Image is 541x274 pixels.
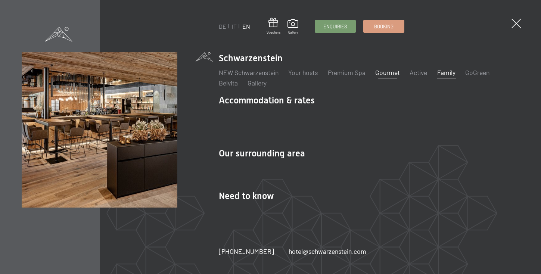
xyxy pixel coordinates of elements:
[248,79,267,87] a: Gallery
[374,23,394,30] span: Booking
[315,20,355,32] a: Enquiries
[410,68,427,77] a: Active
[267,18,280,35] a: Vouchers
[328,68,366,77] a: Premium Spa
[364,20,404,32] a: Booking
[219,79,238,87] a: Belvita
[232,23,237,30] a: IT
[289,247,366,256] a: hotel@schwarzenstein.com
[242,23,250,30] a: EN
[219,247,274,256] a: [PHONE_NUMBER]
[287,19,298,35] a: Gallery
[287,30,298,35] span: Gallery
[375,68,400,77] a: Gourmet
[219,68,279,77] a: NEW Schwarzenstein
[437,68,456,77] a: Family
[323,23,347,30] span: Enquiries
[267,30,280,35] span: Vouchers
[465,68,489,77] a: GoGreen
[288,68,318,77] a: Your hosts
[219,23,226,30] a: DE
[219,247,274,255] span: [PHONE_NUMBER]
